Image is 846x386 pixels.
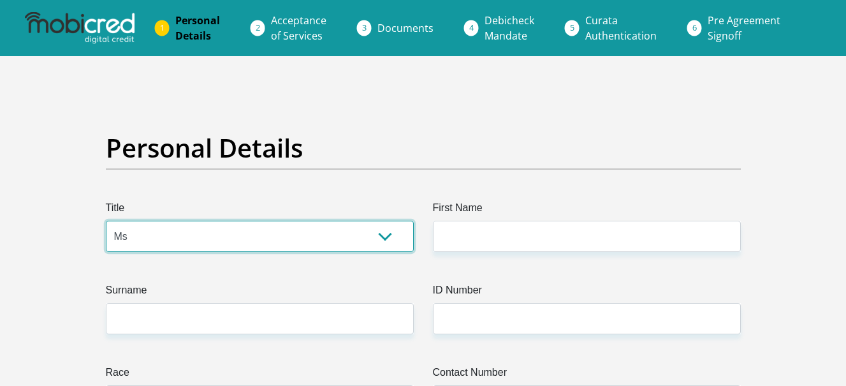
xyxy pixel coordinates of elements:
[433,200,741,221] label: First Name
[433,283,741,303] label: ID Number
[377,21,434,35] span: Documents
[474,8,544,48] a: DebicheckMandate
[485,13,534,43] span: Debicheck Mandate
[106,365,414,385] label: Race
[106,283,414,303] label: Surname
[708,13,780,43] span: Pre Agreement Signoff
[433,221,741,252] input: First Name
[433,365,741,385] label: Contact Number
[261,8,337,48] a: Acceptanceof Services
[175,13,220,43] span: Personal Details
[165,8,230,48] a: PersonalDetails
[271,13,326,43] span: Acceptance of Services
[575,8,667,48] a: CurataAuthentication
[433,303,741,334] input: ID Number
[106,200,414,221] label: Title
[106,303,414,334] input: Surname
[25,12,135,44] img: mobicred logo
[106,133,741,163] h2: Personal Details
[367,15,444,41] a: Documents
[697,8,791,48] a: Pre AgreementSignoff
[585,13,657,43] span: Curata Authentication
